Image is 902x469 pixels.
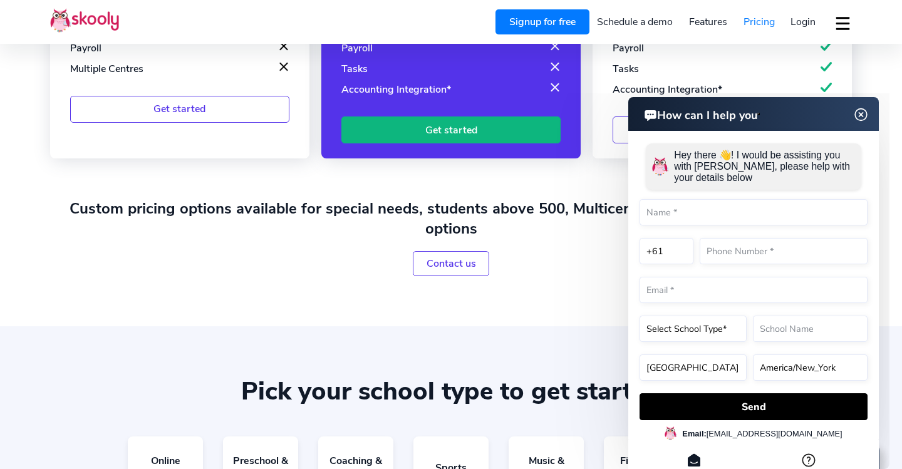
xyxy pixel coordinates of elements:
[613,41,644,55] div: Payroll
[681,12,735,32] a: Features
[782,12,824,32] a: Login
[341,41,373,55] div: Payroll
[341,83,451,96] div: Accounting Integration*
[613,62,639,76] div: Tasks
[413,251,490,276] a: Contact us
[70,62,143,76] div: Multiple Centres
[834,9,852,38] button: dropdown menu
[50,8,119,33] img: Skooly
[70,96,289,123] a: Get started
[589,12,682,32] a: Schedule a demo
[495,9,589,34] a: Signup for free
[791,15,816,29] span: Login
[744,15,775,29] span: Pricing
[50,376,852,406] div: Pick your school type to get started
[70,41,101,55] div: Payroll
[613,83,722,96] div: Accounting Integration*
[50,198,852,239] h2: Custom pricing options available for special needs, students above 500, Multicentre, multibranch ...
[341,62,368,76] div: Tasks
[735,12,783,32] a: Pricing
[341,116,561,143] a: Get started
